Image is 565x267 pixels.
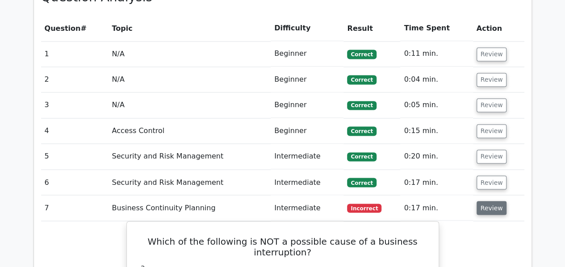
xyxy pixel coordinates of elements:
span: Correct [347,101,376,110]
td: 2 [41,67,109,92]
td: Security and Risk Management [109,170,271,195]
button: Review [477,73,507,87]
td: Beginner [271,67,343,92]
button: Review [477,98,507,112]
td: 0:11 min. [400,41,473,67]
button: Review [477,47,507,61]
td: 4 [41,118,109,144]
span: Question [45,24,81,33]
span: Correct [347,152,376,161]
button: Review [477,124,507,138]
td: 3 [41,92,109,118]
button: Review [477,201,507,215]
span: Correct [347,75,376,84]
td: Intermediate [271,144,343,169]
td: 6 [41,170,109,195]
th: Topic [109,16,271,41]
td: 0:20 min. [400,144,473,169]
th: Action [473,16,524,41]
td: Beginner [271,92,343,118]
th: Time Spent [400,16,473,41]
th: Difficulty [271,16,343,41]
button: Review [477,150,507,163]
span: Correct [347,50,376,58]
td: 0:17 min. [400,195,473,221]
td: 0:04 min. [400,67,473,92]
td: 0:17 min. [400,170,473,195]
button: Review [477,175,507,189]
th: Result [343,16,400,41]
td: Intermediate [271,195,343,221]
td: Intermediate [271,170,343,195]
td: 0:05 min. [400,92,473,118]
td: N/A [109,41,271,67]
span: Correct [347,178,376,187]
span: Incorrect [347,204,381,213]
th: # [41,16,109,41]
h5: Which of the following is NOT a possible cause of a business interruption? [138,236,428,257]
td: Business Continuity Planning [109,195,271,221]
span: Correct [347,126,376,135]
td: 5 [41,144,109,169]
td: N/A [109,92,271,118]
td: Access Control [109,118,271,144]
td: 7 [41,195,109,221]
td: 0:15 min. [400,118,473,144]
td: N/A [109,67,271,92]
td: 1 [41,41,109,67]
td: Beginner [271,118,343,144]
td: Beginner [271,41,343,67]
td: Security and Risk Management [109,144,271,169]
